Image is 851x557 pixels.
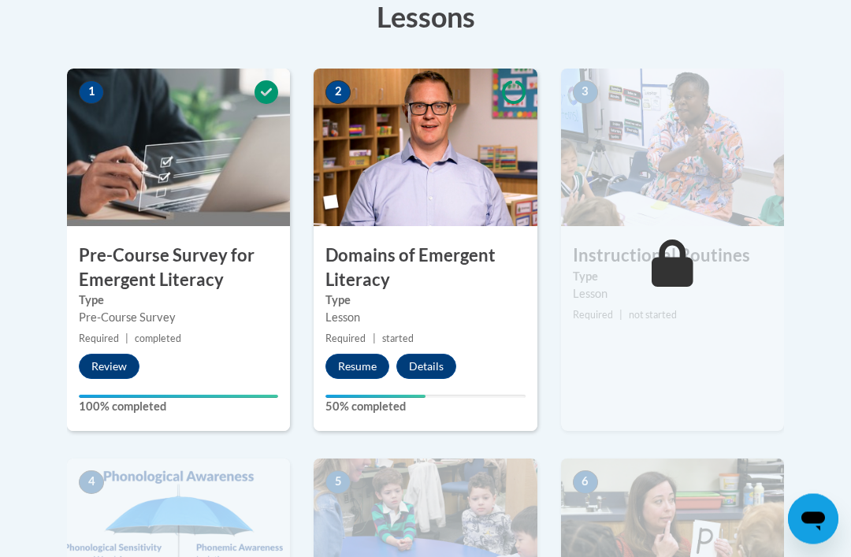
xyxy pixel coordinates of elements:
span: Required [325,333,366,345]
label: Type [79,292,278,310]
img: Course Image [561,69,784,227]
div: Pre-Course Survey [79,310,278,327]
iframe: Button to launch messaging window [788,494,838,544]
div: Your progress [325,395,425,399]
span: started [382,333,414,345]
label: 100% completed [79,399,278,416]
button: Details [396,355,456,380]
span: 4 [79,471,104,495]
span: not started [629,310,677,321]
span: 3 [573,81,598,105]
span: | [373,333,376,345]
span: Required [79,333,119,345]
button: Review [79,355,139,380]
span: completed [135,333,181,345]
span: 1 [79,81,104,105]
span: 5 [325,471,351,495]
span: | [125,333,128,345]
label: Type [573,269,772,286]
span: | [619,310,622,321]
div: Lesson [573,286,772,303]
span: 2 [325,81,351,105]
img: Course Image [314,69,537,227]
div: Your progress [79,395,278,399]
span: 6 [573,471,598,495]
button: Resume [325,355,389,380]
span: Required [573,310,613,321]
h3: Domains of Emergent Literacy [314,244,537,293]
label: 50% completed [325,399,525,416]
h3: Instructional Routines [561,244,784,269]
label: Type [325,292,525,310]
div: Lesson [325,310,525,327]
img: Course Image [67,69,290,227]
h3: Pre-Course Survey for Emergent Literacy [67,244,290,293]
